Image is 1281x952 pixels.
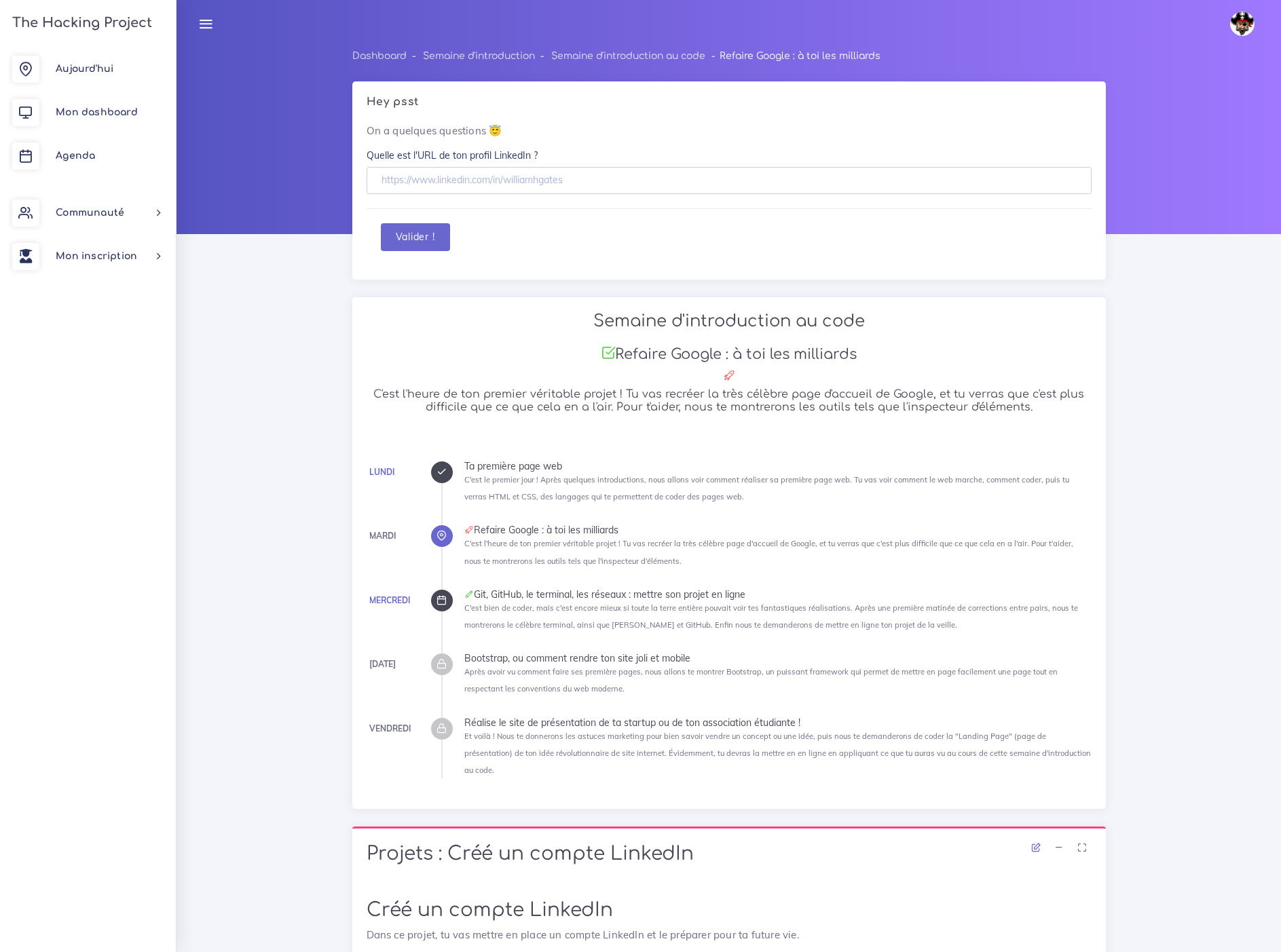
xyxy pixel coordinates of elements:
[56,107,138,117] span: Mon dashboard
[464,461,1092,471] div: Ta première page web
[56,208,124,218] span: Communauté
[464,718,1092,727] div: Réalise le site de présentation de ta startup ou de ton association étudiante !
[367,167,1092,195] input: https://www.linkedin.com/in/williamhgates
[464,475,1069,501] small: C'est le premier jour ! Après quelques introductions, nous allons voir comment réaliser sa premiè...
[367,311,1092,331] h2: Semaine d'introduction au code
[369,529,396,544] div: Mardi
[367,149,538,162] label: Quelle est l'URL de ton profil LinkedIn ?
[56,64,113,74] span: Aujourd'hui
[367,927,1092,943] p: Dans ce projet, tu vas mettre en place un compte LinkedIn et le préparer pour ta future vie.
[464,539,1073,565] small: C'est l'heure de ton premier véritable projet ! Tu vas recréer la très célèbre page d'accueil de ...
[352,51,407,61] a: Dashboard
[464,590,1092,599] div: Git, GitHub, le terminal, les réseaux : mettre son projet en ligne
[8,16,152,31] h3: The Hacking Project
[551,51,705,61] a: Semaine d'introduction au code
[56,251,137,261] span: Mon inscription
[464,731,1091,775] small: Et voilà ! Nous te donnerons les astuces marketing pour bien savoir vendre un concept ou une idée...
[367,96,1092,109] h5: Hey psst
[367,123,1092,139] p: On a quelques questions 😇
[369,467,394,477] a: Lundi
[705,47,880,64] li: Refaire Google : à toi les milliards
[367,388,1092,414] h5: C'est l'heure de ton premier véritable projet ! Tu vas recréer la très célèbre page d'accueil de ...
[369,595,410,605] a: Mercredi
[369,721,411,736] div: Vendredi
[464,653,1092,663] div: Bootstrap, ou comment rendre ton site joli et mobile
[464,667,1058,693] small: Après avoir vu comment faire ses première pages, nous allons te montrer Bootstrap, un puissant fr...
[381,223,450,251] button: Valider !
[367,345,1092,363] h3: Refaire Google : à toi les milliards
[1230,12,1255,36] img: avatar
[369,657,396,672] div: [DATE]
[56,151,95,161] span: Agenda
[464,525,1092,535] div: Refaire Google : à toi les milliards
[367,843,1092,866] h1: Projets : Créé un compte LinkedIn
[423,51,535,61] a: Semaine d'introduction
[367,899,1092,922] h1: Créé un compte LinkedIn
[464,603,1078,630] small: C'est bien de coder, mais c'est encore mieux si toute la terre entière pouvait voir tes fantastiq...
